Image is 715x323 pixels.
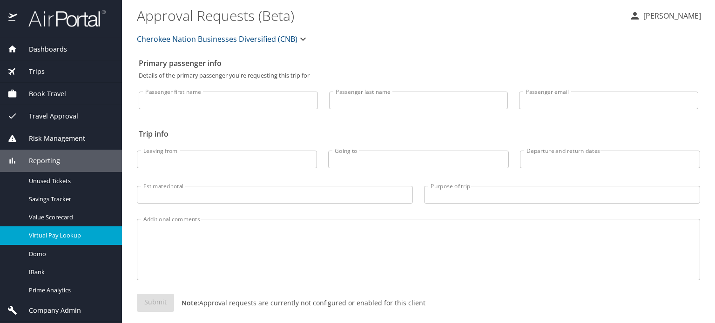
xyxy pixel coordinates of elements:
h1: Approval Requests (Beta) [137,1,622,30]
strong: Note: [182,298,199,307]
h2: Trip info [139,126,698,141]
button: [PERSON_NAME] [626,7,705,24]
span: Savings Tracker [29,195,111,204]
span: Reporting [17,156,60,166]
span: Trips [17,66,45,77]
h2: Primary passenger info [139,56,698,71]
p: Approval requests are currently not configured or enabled for this client [174,298,425,308]
span: Domo [29,250,111,258]
img: airportal-logo.png [18,9,106,27]
span: Book Travel [17,89,66,99]
span: Risk Management [17,133,85,144]
span: IBank [29,268,111,277]
span: Travel Approval [17,111,78,121]
span: Cherokee Nation Businesses Diversified (CNB) [137,33,297,46]
img: icon-airportal.png [8,9,18,27]
span: Virtual Pay Lookup [29,231,111,240]
span: Prime Analytics [29,286,111,295]
p: Details of the primary passenger you're requesting this trip for [139,73,698,79]
span: Unused Tickets [29,177,111,185]
p: [PERSON_NAME] [641,10,701,21]
button: Cherokee Nation Businesses Diversified (CNB) [133,30,312,48]
span: Dashboards [17,44,67,54]
span: Value Scorecard [29,213,111,222]
span: Company Admin [17,305,81,316]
